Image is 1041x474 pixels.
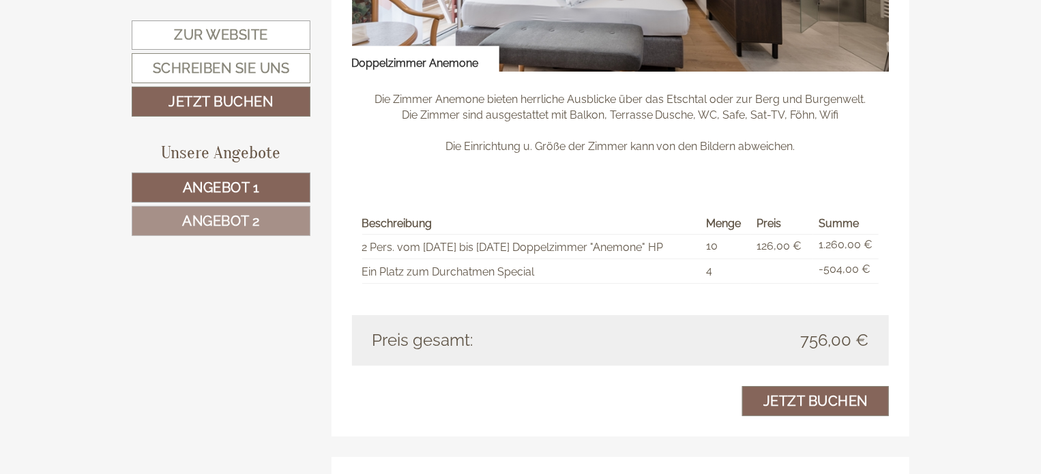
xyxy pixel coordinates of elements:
a: Zur Website [132,20,310,50]
td: -504,00 € [813,259,879,284]
div: Guten Tag, wie können wir Ihnen helfen? [10,37,227,78]
td: 10 [701,235,751,259]
small: 17:44 [20,66,220,76]
button: Senden [439,353,538,383]
span: 756,00 € [800,329,868,352]
td: 4 [701,259,751,284]
div: Doppelzimmer Anemone [352,46,499,72]
td: 1.260,00 € [813,235,879,259]
th: Menge [701,213,751,235]
th: Summe [813,213,879,235]
td: 2 Pers. vom [DATE] bis [DATE] Doppelzimmer "Anemone" HP [362,235,701,259]
th: Beschreibung [362,213,701,235]
a: Jetzt buchen [132,87,310,117]
div: Preis gesamt: [362,329,621,352]
div: [DATE] [244,10,294,33]
a: Schreiben Sie uns [132,53,310,83]
p: Die Zimmer Anemone bieten herrliche Ausblicke über das Etschtal oder zur Berg und Burgenwelt. Die... [352,92,890,154]
span: Angebot 2 [182,213,260,229]
span: 126,00 € [757,239,802,252]
div: [GEOGRAPHIC_DATA] [20,40,220,50]
span: Angebot 1 [183,179,260,196]
th: Preis [751,213,813,235]
div: Unsere Angebote [132,140,310,166]
td: Ein Platz zum Durchatmen Special [362,259,701,284]
a: Jetzt buchen [742,386,889,416]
